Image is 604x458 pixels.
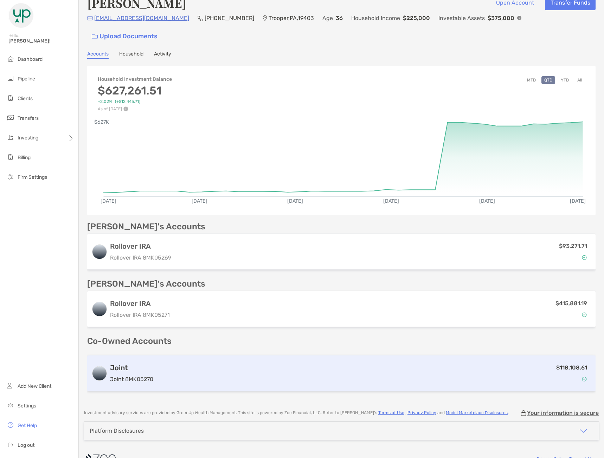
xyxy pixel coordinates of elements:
[205,14,254,22] p: [PHONE_NUMBER]
[438,14,485,22] p: Investable Assets
[92,34,98,39] img: button icon
[446,410,508,415] a: Model Marketplace Disclosures
[98,84,172,97] h3: $627,261.51
[18,135,38,141] span: Investing
[322,14,333,22] p: Age
[6,172,15,181] img: firm-settings icon
[92,366,107,380] img: logo account
[6,401,15,410] img: settings icon
[18,155,31,161] span: Billing
[579,427,587,435] img: icon arrow
[263,15,267,21] img: Location Icon
[524,76,539,84] button: MTD
[378,410,404,415] a: Terms of Use
[101,198,116,204] text: [DATE]
[6,94,15,102] img: clients icon
[558,76,572,84] button: YTD
[517,16,521,20] img: Info Icon
[407,410,436,415] a: Privacy Policy
[574,76,585,84] button: All
[582,377,587,381] img: Account Status icon
[123,106,128,111] img: Performance Info
[87,337,596,346] p: Co-Owned Accounts
[6,54,15,63] img: dashboard icon
[18,174,47,180] span: Firm Settings
[115,99,140,104] span: ( +$12,445.71 )
[18,56,43,62] span: Dashboard
[556,363,587,372] p: $118,108.61
[18,115,39,121] span: Transfers
[541,76,555,84] button: QTD
[110,375,153,384] p: Joint 8MK05270
[6,381,15,390] img: add_new_client icon
[336,14,343,22] p: 36
[110,253,171,262] p: Rollover IRA 8MK05269
[6,440,15,449] img: logout icon
[18,76,35,82] span: Pipeline
[154,51,171,59] a: Activity
[98,99,112,104] span: +2.02%
[87,29,162,44] a: Upload Documents
[6,113,15,122] img: transfers icon
[488,14,514,22] p: $375,000
[6,133,15,142] img: investing icon
[94,119,109,125] text: $627K
[84,410,509,416] p: Investment advisory services are provided by GreenUp Wealth Management . This site is powered by ...
[94,14,189,22] p: [EMAIL_ADDRESS][DOMAIN_NAME]
[480,198,495,204] text: [DATE]
[6,74,15,83] img: pipeline icon
[18,403,36,409] span: Settings
[18,442,34,448] span: Log out
[6,421,15,429] img: get-help icon
[582,312,587,317] img: Account Status icon
[192,198,207,204] text: [DATE]
[110,299,170,308] h3: Rollover IRA
[571,198,586,204] text: [DATE]
[8,38,74,44] span: [PERSON_NAME]!
[582,255,587,260] img: Account Status icon
[92,302,107,316] img: logo account
[351,14,400,22] p: Household Income
[119,51,143,59] a: Household
[98,76,172,82] h4: Household Investment Balance
[18,423,37,428] span: Get Help
[403,14,430,22] p: $225,000
[18,383,51,389] span: Add New Client
[110,310,170,319] p: Rollover IRA 8MK05271
[87,51,109,59] a: Accounts
[110,364,153,372] h3: Joint
[555,299,587,308] p: $415,881.19
[384,198,399,204] text: [DATE]
[527,410,599,416] p: Your information is secure
[87,222,205,231] p: [PERSON_NAME]'s Accounts
[92,245,107,259] img: logo account
[98,106,172,111] p: As of [DATE]
[87,16,93,20] img: Email Icon
[198,15,203,21] img: Phone Icon
[288,198,303,204] text: [DATE]
[110,242,171,250] h3: Rollover IRA
[8,3,34,28] img: Zoe Logo
[18,96,33,102] span: Clients
[559,242,587,250] p: $93,271.71
[90,427,144,434] div: Platform Disclosures
[6,153,15,161] img: billing icon
[87,280,205,288] p: [PERSON_NAME]'s Accounts
[269,14,314,22] p: Trooper , PA , 19403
